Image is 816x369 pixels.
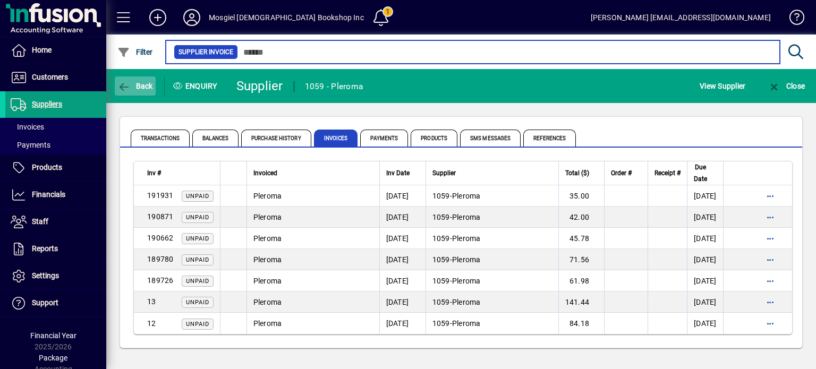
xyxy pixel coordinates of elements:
[432,167,552,179] div: Supplier
[379,270,426,291] td: [DATE]
[147,234,174,242] span: 190662
[253,167,373,179] div: Invoiced
[379,249,426,270] td: [DATE]
[32,244,58,253] span: Reports
[611,167,632,179] span: Order #
[253,319,282,328] span: Pleroma
[32,100,62,108] span: Suppliers
[687,249,723,270] td: [DATE]
[460,130,521,147] span: SMS Messages
[32,73,68,81] span: Customers
[30,331,76,340] span: Financial Year
[241,130,311,147] span: Purchase History
[591,9,771,26] div: [PERSON_NAME] [EMAIL_ADDRESS][DOMAIN_NAME]
[147,255,174,263] span: 189780
[186,214,209,221] span: Unpaid
[426,207,558,228] td: -
[32,217,48,226] span: Staff
[147,276,174,285] span: 189726
[426,313,558,334] td: -
[5,290,106,316] a: Support
[5,136,106,154] a: Payments
[762,294,779,311] button: More options
[147,319,156,328] span: 12
[558,291,605,313] td: 141.44
[147,191,174,200] span: 191931
[186,321,209,328] span: Unpaid
[452,213,481,221] span: Pleroma
[432,298,450,306] span: 1059
[175,8,209,27] button: Profile
[11,123,44,131] span: Invoices
[432,255,450,264] span: 1059
[32,271,59,280] span: Settings
[432,277,450,285] span: 1059
[186,256,209,263] span: Unpaid
[178,47,233,57] span: Supplier Invoice
[32,46,52,54] span: Home
[5,209,106,235] a: Staff
[558,249,605,270] td: 71.56
[452,298,481,306] span: Pleroma
[253,234,282,243] span: Pleroma
[209,9,364,26] div: Mosgiel [DEMOGRAPHIC_DATA] Bookshop Inc
[106,76,165,96] app-page-header-button: Back
[379,228,426,249] td: [DATE]
[141,8,175,27] button: Add
[687,291,723,313] td: [DATE]
[5,37,106,64] a: Home
[5,263,106,289] a: Settings
[32,163,62,171] span: Products
[432,234,450,243] span: 1059
[558,313,605,334] td: 84.18
[147,212,174,221] span: 190871
[700,78,745,95] span: View Supplier
[558,228,605,249] td: 45.78
[379,185,426,207] td: [DATE]
[452,277,481,285] span: Pleroma
[565,167,599,179] div: Total ($)
[253,255,282,264] span: Pleroma
[768,82,805,90] span: Close
[694,161,717,185] div: Due Date
[32,298,58,307] span: Support
[186,299,209,306] span: Unpaid
[115,42,156,62] button: Filter
[687,313,723,334] td: [DATE]
[379,291,426,313] td: [DATE]
[305,78,363,95] div: 1059 - Pleroma
[558,207,605,228] td: 42.00
[386,167,410,179] span: Inv Date
[186,193,209,200] span: Unpaid
[236,78,283,95] div: Supplier
[432,167,456,179] span: Supplier
[432,319,450,328] span: 1059
[253,192,282,200] span: Pleroma
[117,82,153,90] span: Back
[452,255,481,264] span: Pleroma
[379,207,426,228] td: [DATE]
[386,167,419,179] div: Inv Date
[426,270,558,291] td: -
[452,192,481,200] span: Pleroma
[781,2,803,37] a: Knowledge Base
[5,155,106,181] a: Products
[523,130,576,147] span: References
[5,64,106,91] a: Customers
[558,185,605,207] td: 35.00
[762,209,779,226] button: More options
[694,161,707,185] span: Due Date
[687,185,723,207] td: [DATE]
[697,76,748,96] button: View Supplier
[765,76,807,96] button: Close
[432,213,450,221] span: 1059
[565,167,589,179] span: Total ($)
[253,213,282,221] span: Pleroma
[426,291,558,313] td: -
[192,130,239,147] span: Balances
[411,130,457,147] span: Products
[762,187,779,204] button: More options
[687,228,723,249] td: [DATE]
[147,167,214,179] div: Inv #
[360,130,408,147] span: Payments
